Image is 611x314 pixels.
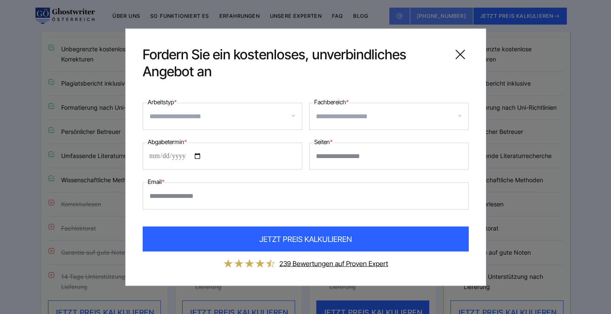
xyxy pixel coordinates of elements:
[148,136,187,147] label: Abgabetermin
[148,176,164,186] label: Email
[143,46,445,80] span: Fordern Sie ein kostenloses, unverbindliches Angebot an
[143,226,469,251] button: JETZT PREIS KALKULIEREN
[259,233,352,245] span: JETZT PREIS KALKULIEREN
[148,97,177,107] label: Arbeitstyp
[279,259,388,267] a: 239 Bewertungen auf Proven Expert
[314,97,349,107] label: Fachbereich
[314,136,332,147] label: Seiten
